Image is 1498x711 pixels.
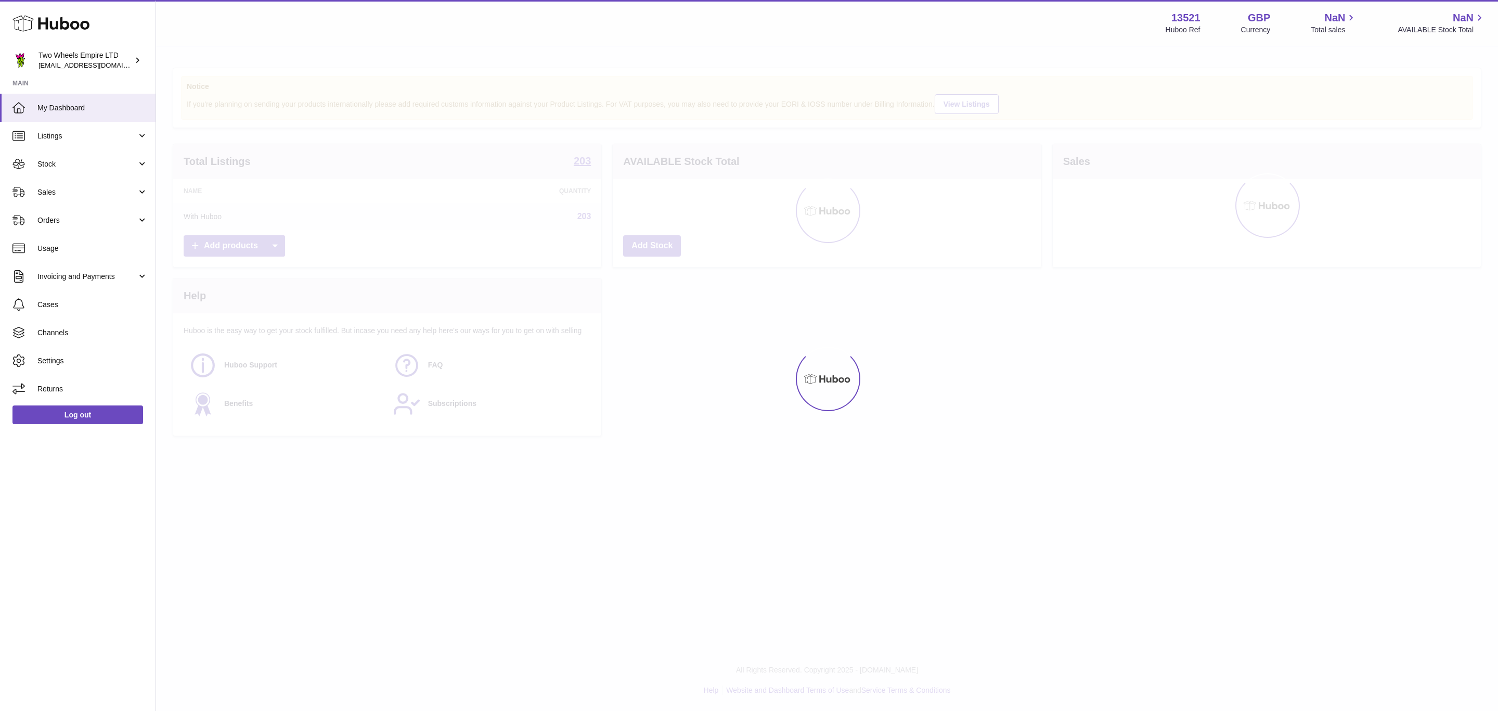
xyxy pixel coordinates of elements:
span: Channels [37,328,148,338]
span: [EMAIL_ADDRESS][DOMAIN_NAME] [38,61,153,69]
span: Settings [37,356,148,366]
div: Two Wheels Empire LTD [38,50,132,70]
span: Sales [37,187,137,197]
span: Orders [37,215,137,225]
a: NaN Total sales [1311,11,1357,35]
span: Returns [37,384,148,394]
a: NaN AVAILABLE Stock Total [1398,11,1486,35]
span: Invoicing and Payments [37,272,137,282]
img: internalAdmin-13521@internal.huboo.com [12,53,28,68]
strong: GBP [1248,11,1270,25]
strong: 13521 [1171,11,1200,25]
span: NaN [1324,11,1345,25]
a: Log out [12,405,143,424]
span: Listings [37,131,137,141]
span: Cases [37,300,148,310]
span: Stock [37,159,137,169]
div: Currency [1241,25,1271,35]
span: AVAILABLE Stock Total [1398,25,1486,35]
div: Huboo Ref [1166,25,1200,35]
span: My Dashboard [37,103,148,113]
span: NaN [1453,11,1474,25]
span: Usage [37,244,148,253]
span: Total sales [1311,25,1357,35]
